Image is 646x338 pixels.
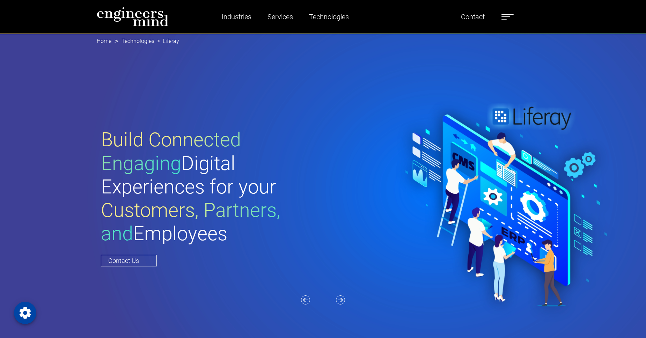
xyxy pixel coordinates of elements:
a: Home [97,38,111,44]
a: Contact Us [101,255,157,266]
a: Technologies [122,38,154,44]
a: Services [265,9,296,25]
nav: breadcrumb [97,34,549,49]
img: logo [97,7,169,27]
a: Industries [219,9,254,25]
span: Build Connected Engaging [101,128,241,175]
span: Customers, Partners, and [101,199,280,245]
a: Technologies [306,9,352,25]
h1: Digital Experiences for your Employees [101,128,323,245]
a: Contact [458,9,487,25]
li: Liferay [154,37,179,45]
